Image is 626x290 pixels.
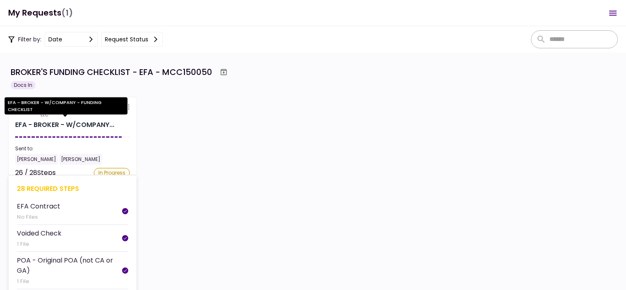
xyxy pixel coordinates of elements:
div: EFA - BROKER - W/COMPANY - FUNDING CHECKLIST [15,120,114,130]
div: Docs In [11,81,36,89]
div: Voided Check [17,228,61,238]
div: [PERSON_NAME] [59,154,102,165]
div: Sent to: [15,145,130,152]
div: date [48,35,62,44]
button: Open menu [603,3,623,23]
button: Archive workflow [216,65,231,79]
div: EFA Contract [17,201,60,211]
div: Filter by: [8,32,163,47]
div: EFA - BROKER - W/COMPANY - FUNDING CHECKLIST [5,97,127,115]
button: Request status [101,32,163,47]
div: [PERSON_NAME] [15,154,58,165]
div: 26 / 28 Steps [15,168,56,178]
div: In Progress [94,168,130,178]
div: BROKER'S FUNDING CHECKLIST - EFA - MCC150050 [11,66,212,78]
h1: My Requests [8,5,73,21]
div: No Files [17,213,60,221]
div: 1 File [17,240,61,248]
div: 28 required steps [17,184,128,194]
span: (1) [61,5,73,21]
div: POA - Original POA (not CA or GA) [17,255,122,276]
div: 1 File [17,277,122,285]
button: date [45,32,98,47]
